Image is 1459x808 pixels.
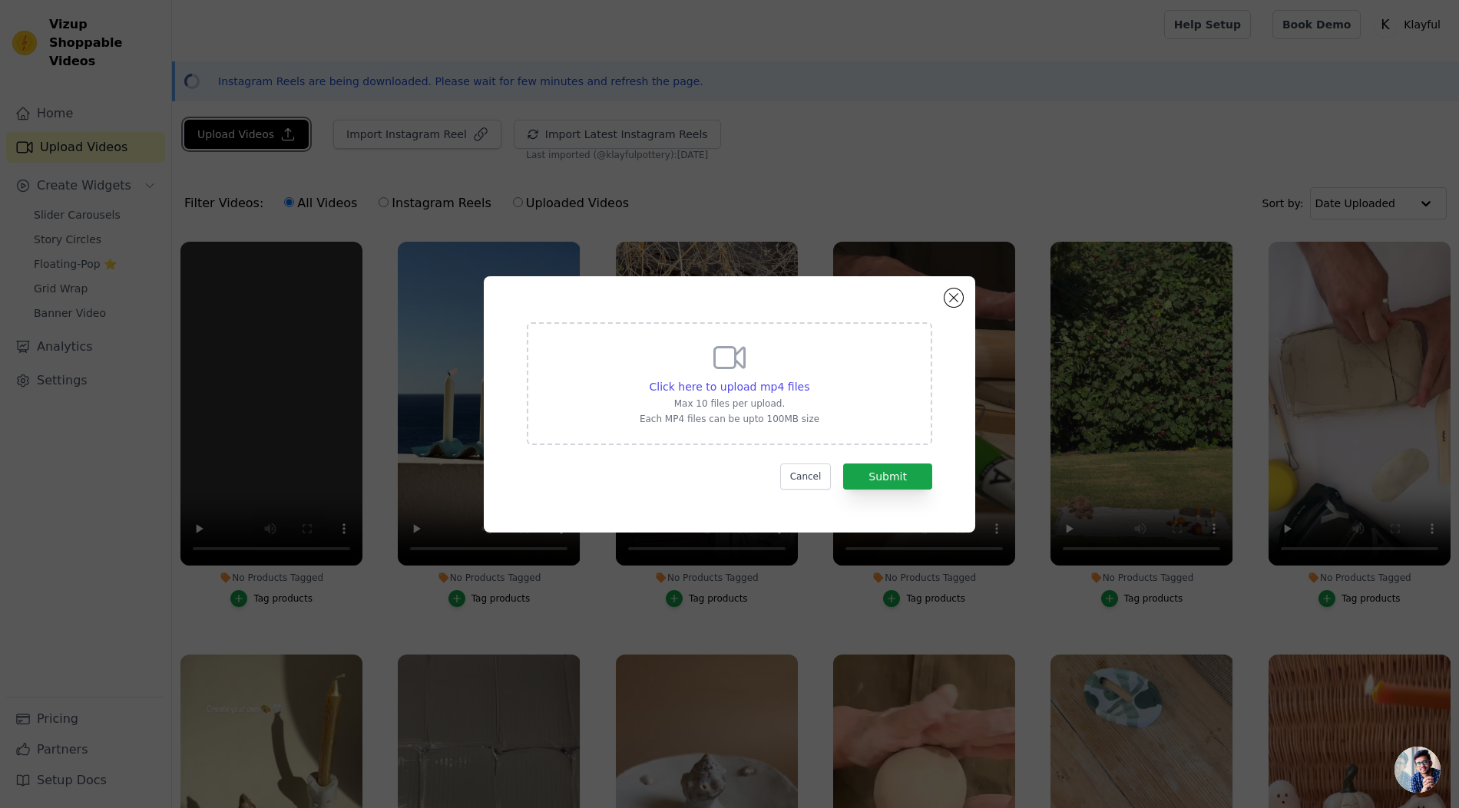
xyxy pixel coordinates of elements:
button: Cancel [780,463,832,490]
span: Click here to upload mp4 files [650,381,810,393]
p: Each MP4 files can be upto 100MB size [640,413,819,425]
button: Close modal [945,289,963,307]
button: Submit [843,463,932,490]
p: Max 10 files per upload. [640,397,819,410]
div: Chat abierto [1394,747,1441,793]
